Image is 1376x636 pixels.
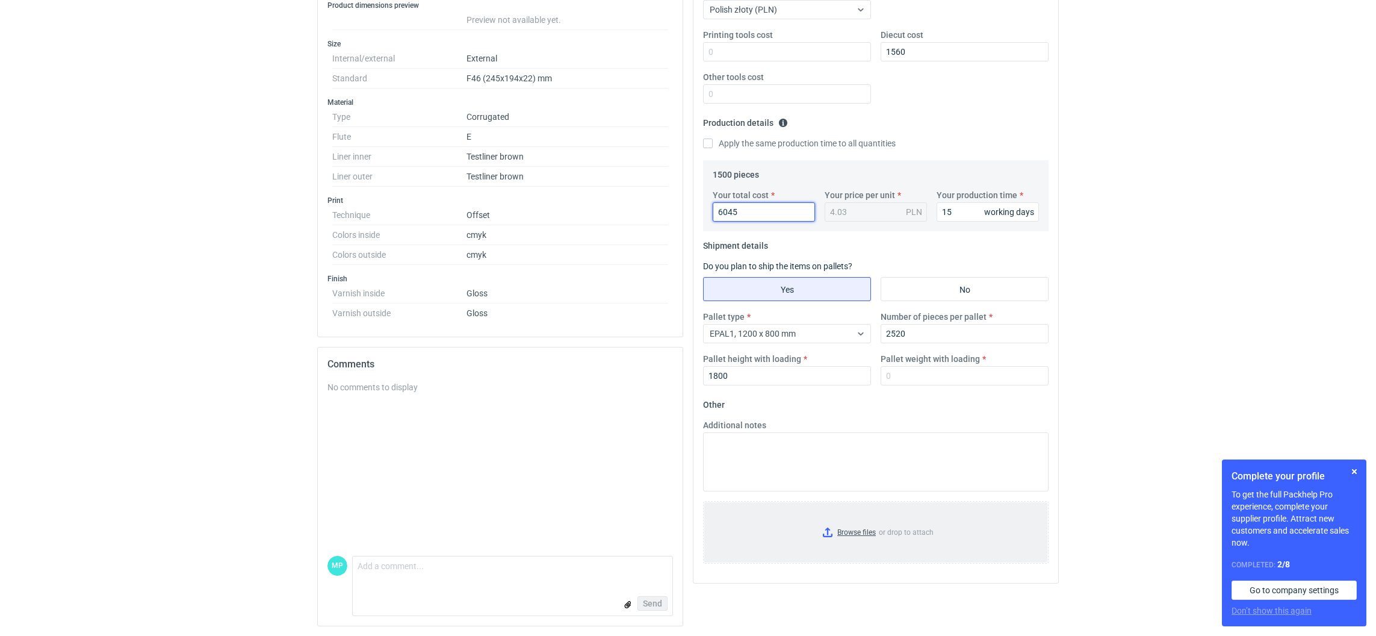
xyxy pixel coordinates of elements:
[466,107,668,127] dd: Corrugated
[825,189,895,201] label: Your price per unit
[466,127,668,147] dd: E
[1232,488,1357,549] p: To get the full Packhelp Pro experience, complete your supplier profile. Attract new customers an...
[1277,560,1290,569] strong: 2 / 8
[466,304,668,318] dd: Gloss
[327,196,673,205] h3: Print
[332,205,466,225] dt: Technique
[643,599,662,608] span: Send
[704,502,1048,563] label: or drop to attach
[1347,464,1362,479] button: Skip for now
[703,71,764,83] label: Other tools cost
[327,357,673,372] h2: Comments
[881,277,1049,301] label: No
[466,225,668,245] dd: cmyk
[327,39,673,49] h3: Size
[327,274,673,284] h3: Finish
[984,206,1034,218] div: working days
[703,395,725,410] legend: Other
[703,137,896,149] label: Apply the same production time to all quantities
[937,202,1039,222] input: 0
[466,245,668,265] dd: cmyk
[466,167,668,187] dd: Testliner brown
[710,5,777,14] span: Polish złoty (PLN)
[703,84,871,104] input: 0
[332,49,466,69] dt: Internal/external
[466,49,668,69] dd: External
[713,189,769,201] label: Your total cost
[881,366,1049,385] input: 0
[713,202,815,222] input: 0
[332,69,466,89] dt: Standard
[637,596,668,611] button: Send
[703,366,871,385] input: 0
[466,15,561,25] span: Preview not available yet.
[881,42,1049,61] input: 0
[703,261,852,271] label: Do you plan to ship the items on pallets?
[332,147,466,167] dt: Liner inner
[332,284,466,304] dt: Varnish inside
[1232,558,1357,571] div: Completed:
[710,329,796,338] span: EPAL1, 1200 x 800 mm
[703,419,766,431] label: Additional notes
[881,353,980,365] label: Pallet weight with loading
[332,167,466,187] dt: Liner outer
[703,311,745,323] label: Pallet type
[703,113,788,128] legend: Production details
[332,127,466,147] dt: Flute
[703,42,871,61] input: 0
[327,98,673,107] h3: Material
[332,225,466,245] dt: Colors inside
[1232,581,1357,600] a: Go to company settings
[466,147,668,167] dd: Testliner brown
[332,245,466,265] dt: Colors outside
[703,236,768,251] legend: Shipment details
[466,284,668,304] dd: Gloss
[1232,605,1312,617] button: Don’t show this again
[703,353,801,365] label: Pallet height with loading
[881,324,1049,343] input: 0
[327,1,673,10] h3: Product dimensions preview
[327,556,347,576] figcaption: MP
[1232,469,1357,484] h1: Complete your profile
[703,29,773,41] label: Printing tools cost
[327,381,673,393] div: No comments to display
[881,29,923,41] label: Diecut cost
[713,165,759,179] legend: 1500 pieces
[703,277,871,301] label: Yes
[466,69,668,89] dd: F46 (245x194x22) mm
[881,311,987,323] label: Number of pieces per pallet
[466,205,668,225] dd: Offset
[332,304,466,318] dt: Varnish outside
[332,107,466,127] dt: Type
[937,189,1017,201] label: Your production time
[327,556,347,576] div: Martyna Paroń
[906,206,922,218] div: PLN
